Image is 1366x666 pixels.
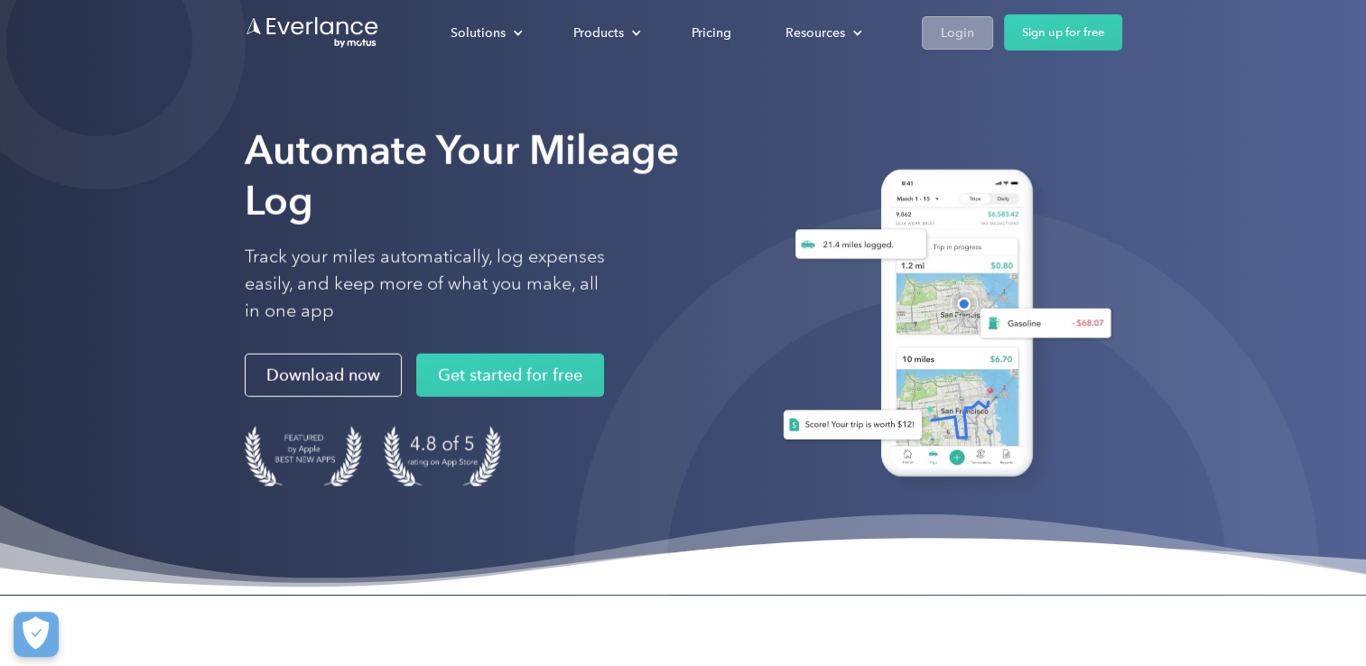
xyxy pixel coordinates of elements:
div: Products [573,22,624,44]
img: Everlance, mileage tracker app, expense tracking app [761,155,1122,497]
p: Track your miles automatically, log expenses easily, and keep more of what you make, all in one app [245,244,606,325]
a: Login [922,16,993,50]
a: Get started for free [416,354,604,397]
div: Solutions [432,17,537,49]
img: Badge for Featured by Apple Best New Apps [245,426,362,486]
a: Go to homepage [245,15,380,50]
div: Login [941,22,974,44]
img: 4.9 out of 5 stars on the app store [384,426,501,486]
a: Download now [245,354,402,397]
div: Products [555,17,655,49]
div: Solutions [451,22,506,44]
div: Resources [767,17,877,49]
strong: Automate Your Mileage Log [245,126,679,225]
button: Cookies Settings [14,612,59,657]
a: Pricing [674,17,749,49]
a: Sign up for free [1004,14,1122,51]
div: Resources [785,22,845,44]
div: Pricing [692,22,731,44]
